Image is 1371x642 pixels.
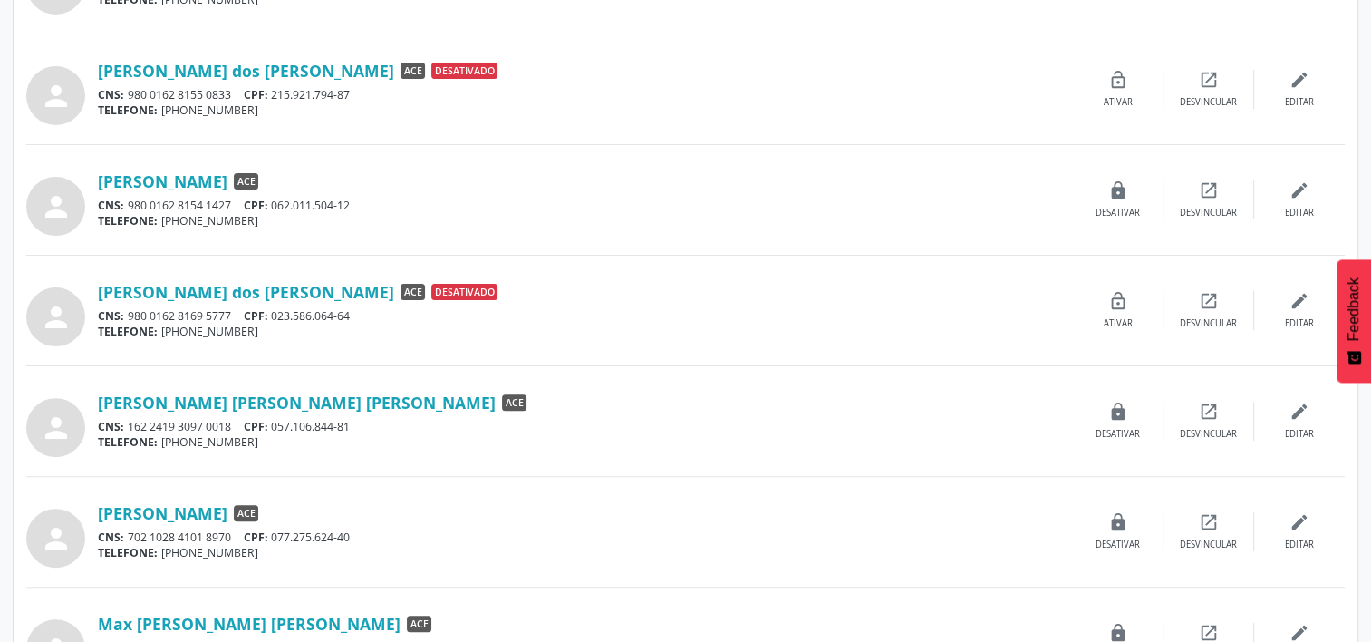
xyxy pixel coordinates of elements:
span: Feedback [1346,277,1362,341]
div: [PHONE_NUMBER] [98,102,1073,118]
i: edit [1289,291,1309,311]
div: [PHONE_NUMBER] [98,324,1073,339]
span: TELEFONE: [98,213,158,229]
span: CNS: [98,308,124,324]
div: Ativar [1104,96,1133,109]
i: person [40,412,72,444]
a: [PERSON_NAME] [98,503,227,523]
span: CNS: [98,530,124,545]
div: Desativar [1096,207,1140,219]
div: 980 0162 8154 1427 062.011.504-12 [98,198,1073,213]
i: edit [1289,402,1309,422]
div: Desvincular [1180,96,1237,109]
span: Desativado [431,284,497,300]
i: lock [1108,512,1128,532]
span: ACE [401,284,425,300]
span: TELEFONE: [98,102,158,118]
i: open_in_new [1199,402,1219,422]
span: TELEFONE: [98,434,158,450]
span: CPF: [244,198,268,213]
span: ACE [407,616,431,632]
div: 702 1028 4101 8970 077.275.624-40 [98,530,1073,545]
div: Desativar [1096,539,1140,551]
span: ACE [401,63,425,79]
span: TELEFONE: [98,324,158,339]
button: Feedback - Mostrar pesquisa [1337,259,1371,383]
a: [PERSON_NAME] [PERSON_NAME] [PERSON_NAME] [98,393,496,413]
div: Editar [1285,317,1314,330]
span: TELEFONE: [98,545,158,560]
i: person [40,522,72,555]
span: CPF: [244,87,268,102]
div: [PHONE_NUMBER] [98,434,1073,450]
i: lock_open [1108,291,1128,311]
div: Editar [1285,428,1314,441]
i: open_in_new [1199,70,1219,90]
i: person [40,80,72,112]
div: 980 0162 8155 0833 215.921.794-87 [98,87,1073,102]
span: CNS: [98,87,124,102]
div: Editar [1285,207,1314,219]
a: [PERSON_NAME] dos [PERSON_NAME] [98,282,394,302]
i: open_in_new [1199,512,1219,532]
i: lock [1108,402,1128,422]
i: open_in_new [1199,291,1219,311]
span: CNS: [98,419,124,434]
div: Editar [1285,539,1314,551]
div: Desvincular [1180,207,1237,219]
i: lock [1108,180,1128,200]
a: Max [PERSON_NAME] [PERSON_NAME] [98,614,401,634]
span: ACE [234,505,258,521]
div: [PHONE_NUMBER] [98,213,1073,229]
span: ACE [502,394,526,411]
i: person [40,301,72,334]
div: Desvincular [1180,428,1237,441]
div: 980 0162 8169 5777 023.586.064-64 [98,308,1073,324]
div: Editar [1285,96,1314,109]
div: Desativar [1096,428,1140,441]
i: open_in_new [1199,180,1219,200]
a: [PERSON_NAME] dos [PERSON_NAME] [98,61,394,81]
span: Desativado [431,63,497,79]
span: CNS: [98,198,124,213]
span: CPF: [244,308,268,324]
div: [PHONE_NUMBER] [98,545,1073,560]
div: 162 2419 3097 0018 057.106.844-81 [98,419,1073,434]
span: ACE [234,173,258,190]
div: Ativar [1104,317,1133,330]
i: person [40,190,72,223]
div: Desvincular [1180,539,1237,551]
span: CPF: [244,419,268,434]
i: lock_open [1108,70,1128,90]
i: edit [1289,180,1309,200]
a: [PERSON_NAME] [98,171,227,191]
div: Desvincular [1180,317,1237,330]
i: edit [1289,70,1309,90]
span: CPF: [244,530,268,545]
i: edit [1289,512,1309,532]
